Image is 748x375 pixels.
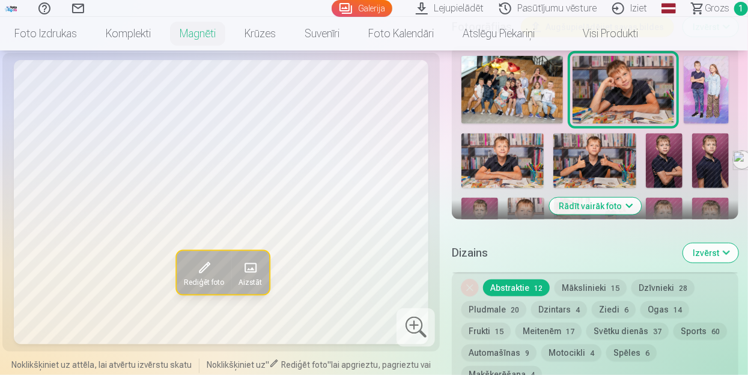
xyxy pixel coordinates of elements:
[734,2,748,16] span: 1
[231,251,269,294] button: Aizstāt
[525,349,529,358] span: 9
[679,284,687,293] span: 28
[461,323,511,340] button: Frukti15
[11,359,192,371] span: Noklikšķiniet uz attēla, lai atvērtu izvērstu skatu
[176,251,231,294] button: Rediģēt foto
[576,306,580,314] span: 4
[461,344,537,361] button: Automašīnas9
[531,301,587,318] button: Dzintars4
[674,323,727,340] button: Sports60
[611,284,619,293] span: 15
[165,17,230,50] a: Magnēti
[541,344,601,361] button: Motocikli4
[266,360,269,370] span: "
[592,301,636,318] button: Ziedi6
[452,245,674,261] h5: Dizains
[711,328,720,336] span: 60
[640,301,689,318] button: Ogas14
[590,349,594,358] span: 4
[461,301,526,318] button: Pludmale20
[495,328,503,336] span: 15
[515,323,582,340] button: Meitenēm17
[511,306,519,314] span: 20
[566,328,574,336] span: 17
[448,17,549,50] a: Atslēgu piekariņi
[281,360,327,370] span: Rediģēt foto
[238,278,261,287] span: Aizstāt
[91,17,165,50] a: Komplekti
[549,17,652,50] a: Visi produkti
[230,17,290,50] a: Krūzes
[674,306,682,314] span: 14
[207,360,266,370] span: Noklikšķiniet uz
[327,360,331,370] span: "
[483,279,550,296] button: Abstraktie12
[606,344,657,361] button: Spēles6
[555,279,627,296] button: Mākslinieki15
[5,5,18,12] img: /fa1
[586,323,669,340] button: Svētku dienās37
[683,243,738,263] button: Izvērst
[645,349,649,358] span: 6
[705,1,729,16] span: Grozs
[653,328,661,336] span: 37
[624,306,628,314] span: 6
[631,279,695,296] button: Dzīvnieki28
[354,17,448,50] a: Foto kalendāri
[290,17,354,50] a: Suvenīri
[534,284,543,293] span: 12
[183,278,223,287] span: Rediģēt foto
[549,198,641,215] button: Rādīt vairāk foto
